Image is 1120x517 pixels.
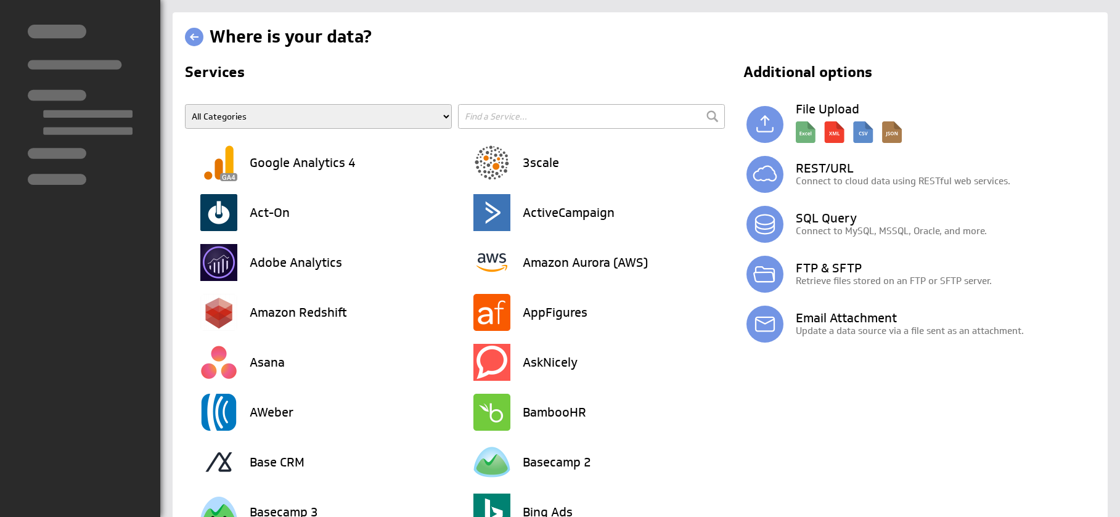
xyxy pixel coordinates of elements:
img: image772416011628122514.png [200,344,237,381]
h2: Services [185,65,727,84]
h3: FTP & SFTP [796,262,1095,274]
input: Submit [703,107,722,126]
h3: Email Attachment [796,312,1095,324]
h3: Basecamp 2 [523,456,591,468]
p: Connect to cloud data using RESTful web services. [796,174,1095,187]
h3: Amazon Redshift [250,306,347,319]
img: image7123355047139026446.png [200,244,237,281]
img: email.svg [746,306,783,343]
h3: ActiveCampaign [523,206,615,219]
p: Connect to MySQL, MSSQL, Oracle, and more. [796,224,1095,237]
h3: AskNicely [523,356,578,368]
p: Retrieve files stored on an FTP or SFTP server. [796,274,1095,287]
h3: Adobe Analytics [250,256,342,269]
img: image4488369603297424195.png [200,194,237,231]
img: ftp.svg [746,256,783,293]
img: image1137728285709518332.png [200,394,237,431]
h3: Amazon Aurora (AWS) [523,256,648,269]
img: simple_rest.svg [746,156,783,193]
h1: Where is your data? [210,25,372,48]
h3: AWeber [250,406,293,418]
h3: REST/URL [796,162,1095,174]
h3: Asana [250,356,285,368]
h3: 3scale [523,157,559,169]
p: Update a data source via a file sent as an attachment. [796,324,1095,337]
img: image5212420104391205579.png [473,144,510,181]
img: image9187947030682302895.png [473,194,510,231]
img: image7083839964087255944.png [473,294,510,331]
img: image4271532089018294151.png [473,394,510,431]
img: image1361835612104150966.png [473,344,510,381]
img: image3093126248595685490.png [200,444,237,481]
img: database.svg [746,206,783,243]
img: image6502031566950861830.png [200,144,237,181]
input: Find a Service... [458,104,725,129]
img: skeleton-sidenav.svg [28,25,133,185]
h3: SQL Query [796,212,1095,224]
img: local.svg [746,106,783,143]
h3: AppFigures [523,306,587,319]
img: local_description.svg [796,115,902,143]
h3: Base CRM [250,456,305,468]
h2: Additional options [731,65,1092,84]
h3: Google Analytics 4 [250,157,356,169]
img: image259683944446962572.png [473,444,510,481]
img: image7632027720258204353.png [200,294,237,331]
img: image6239696482622088708.png [473,244,510,281]
h3: BambooHR [523,406,586,418]
h3: File Upload [796,103,1095,115]
h3: Act-On [250,206,290,219]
